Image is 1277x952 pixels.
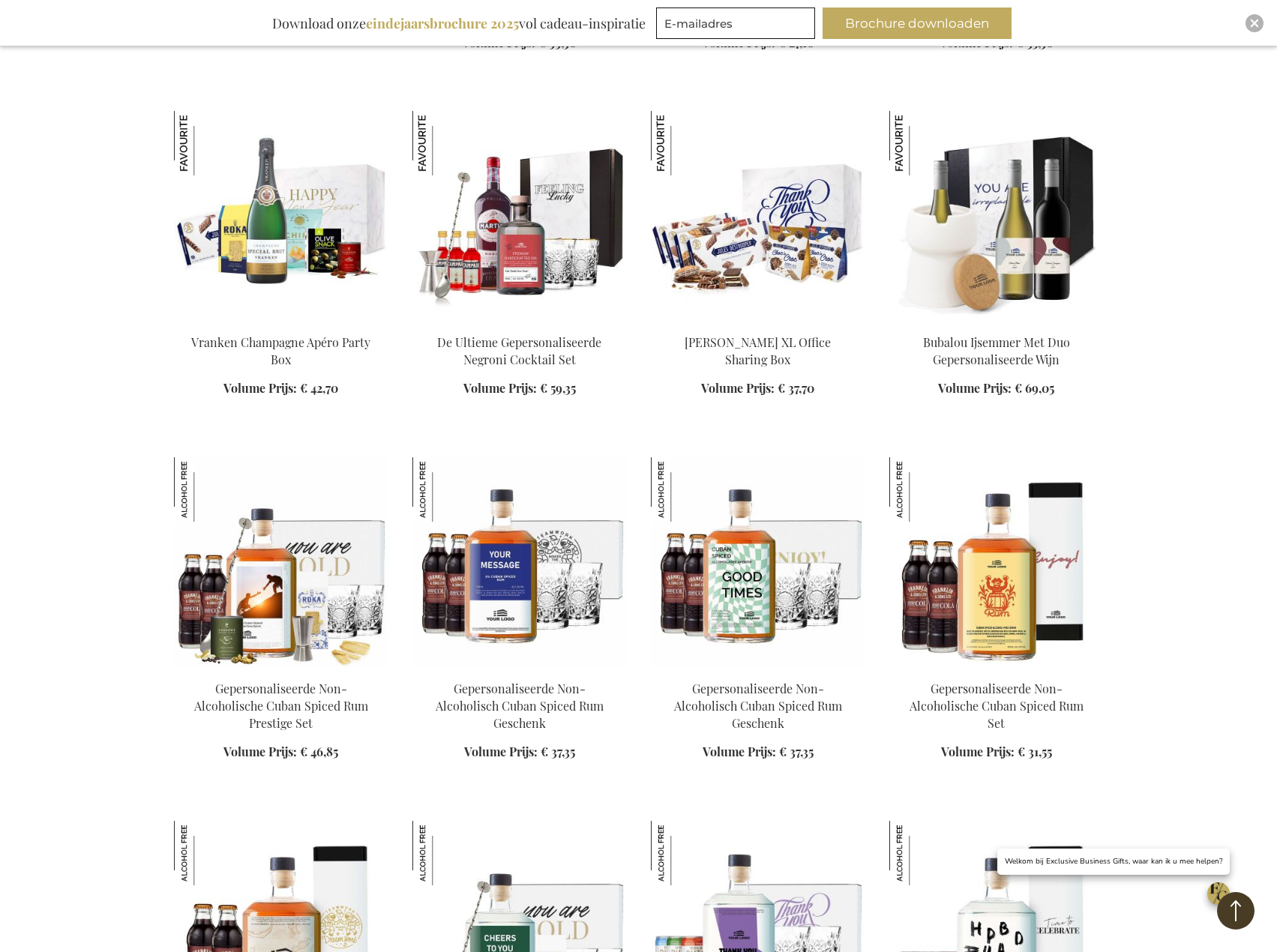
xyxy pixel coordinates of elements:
img: Bubalou Ijsemmer Met Duo Gepersonaliseerde Wijn [889,111,1104,321]
span: Volume Prijs: [464,744,538,759]
a: Vranken Champagne Apéro Party Box [191,334,370,367]
div: Download onze vol cadeau-inspiratie [265,7,652,39]
img: The Ultimate Personalized Negroni Cocktail Set [412,111,627,321]
a: Volume Prijs: € 46,85 [223,744,338,761]
span: Volume Prijs: [941,744,1015,759]
form: marketing offers and promotions [656,7,820,43]
span: Volume Prijs: [938,380,1012,396]
span: € 27,10 [778,34,814,50]
img: Gepersonaliseerde Non-Alcoholische Botanical Dry Gin Cadeau [651,821,715,885]
img: Jules Destrooper XL Office Sharing Box [651,111,715,175]
a: Bubalou Ijsemmer Met Duo Gepersonaliseerde Wijn [923,334,1070,367]
a: Volume Prijs: € 37,70 [701,380,814,397]
a: Personalised Non-Alcoholic Cuban Spiced Rum Prestige Set Gepersonaliseerde Non-Alcoholische Cuban... [174,661,388,675]
img: Gepersonaliseerde Non-Alcoholische Botanical Dry Gin Prestige Set [412,821,477,885]
span: Volume Prijs: [223,380,297,396]
span: Volume Prijs: [940,34,1013,50]
span: Volume Prijs: [462,34,535,50]
span: € 37,35 [541,744,575,759]
img: Gepersonaliseerde Alcoholvrije Botanical Dry Gin Set [889,821,954,885]
img: De Ultieme Gepersonaliseerde Negroni Cocktail Set [412,111,477,175]
a: Volume Prijs: € 59,35 [463,380,576,397]
span: € 37,70 [778,380,814,396]
span: € 35,30 [1016,34,1054,50]
input: E-mailadres [656,7,815,39]
img: Gepersonaliseerde Non-Alcoholische Cuban Spiced Rum Prestige Set [174,457,238,522]
img: Vranken Champagne Apéro Party Box [174,111,388,321]
a: De Ultieme Gepersonaliseerde Negroni Cocktail Set [437,334,601,367]
button: Brochure downloaden [823,7,1012,39]
span: € 46,85 [300,744,338,759]
span: Volume Prijs: [702,34,775,50]
img: Gepersonaliseerde Non-Alcoholisch Cuban Spiced Rum Geschenk [651,457,715,522]
img: Vranken Champagne Apéro Party Box [174,111,238,175]
span: Volume Prijs: [223,744,297,759]
span: € 31,55 [1018,744,1052,759]
a: Volume Prijs: € 42,70 [223,380,338,397]
a: Bubalou Ijsemmer Met Duo Gepersonaliseerde Wijn Bubalou Ijsemmer Met Duo Gepersonaliseerde Wijn [889,315,1104,329]
a: Volume Prijs: € 31,55 [941,744,1052,761]
a: Jules Destrooper XL Office Sharing Box Jules Destrooper XL Office Sharing Box [651,315,865,329]
img: Gepersonaliseerde Non-Alcoholisch Cuban Spiced Rum Geschenk [651,457,865,667]
span: € 42,70 [300,380,338,396]
div: Close [1246,14,1264,32]
a: Personalised Non-Alcoholic Cuban Spiced Rum Gift Gepersonaliseerde Non-Alcoholisch Cuban Spiced R... [412,661,627,675]
a: [PERSON_NAME] XL Office Sharing Box [685,334,831,367]
span: € 69,05 [1015,380,1054,396]
img: Personalised Non-Alcoholic Cuban Spiced Rum Gift [412,457,627,667]
img: Bubalou Ijsemmer Met Duo Gepersonaliseerde Wijn [889,111,954,175]
span: € 59,35 [540,380,576,396]
a: Vranken Champagne Apéro Party Box Vranken Champagne Apéro Party Box [174,315,388,329]
a: Volume Prijs: € 69,05 [938,380,1054,397]
a: Gepersonaliseerde Non-Alcoholische Cuban Spiced Rum Prestige Set [194,681,368,731]
span: Volume Prijs: [463,380,537,396]
img: Gepersonaliseerde Non-Alcoholische Cuban Spiced Rum Set [889,457,954,522]
img: Personalised Non-Alcoholic Cuban Spiced Rum Prestige Set [174,457,388,667]
a: Gepersonaliseerde Non-Alcoholische Cuban Spiced Rum Set [910,681,1084,731]
span: € 33,30 [538,34,577,50]
a: The Ultimate Personalized Negroni Cocktail Set De Ultieme Gepersonaliseerde Negroni Cocktail Set [412,315,627,329]
a: Volume Prijs: € 37,35 [464,744,575,761]
img: Close [1250,19,1259,28]
b: eindejaarsbrochure 2025 [366,14,519,32]
img: Gepersonaliseerde Non-Alcoholische Cuban Spiced Rum Set [174,821,238,885]
img: Gepersonaliseerde Non-Alcoholisch Cuban Spiced Rum Geschenk [412,457,477,522]
img: Jules Destrooper XL Office Sharing Box [651,111,865,321]
img: Personalised Non-Alcoholic Cuban Spiced Rum Set [889,457,1104,667]
a: Personalised Non-Alcoholic Cuban Spiced Rum Set Gepersonaliseerde Non-Alcoholische Cuban Spiced R... [889,661,1104,675]
a: Gepersonaliseerde Non-Alcoholisch Cuban Spiced Rum Geschenk [436,681,604,731]
span: Volume Prijs: [701,380,775,396]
